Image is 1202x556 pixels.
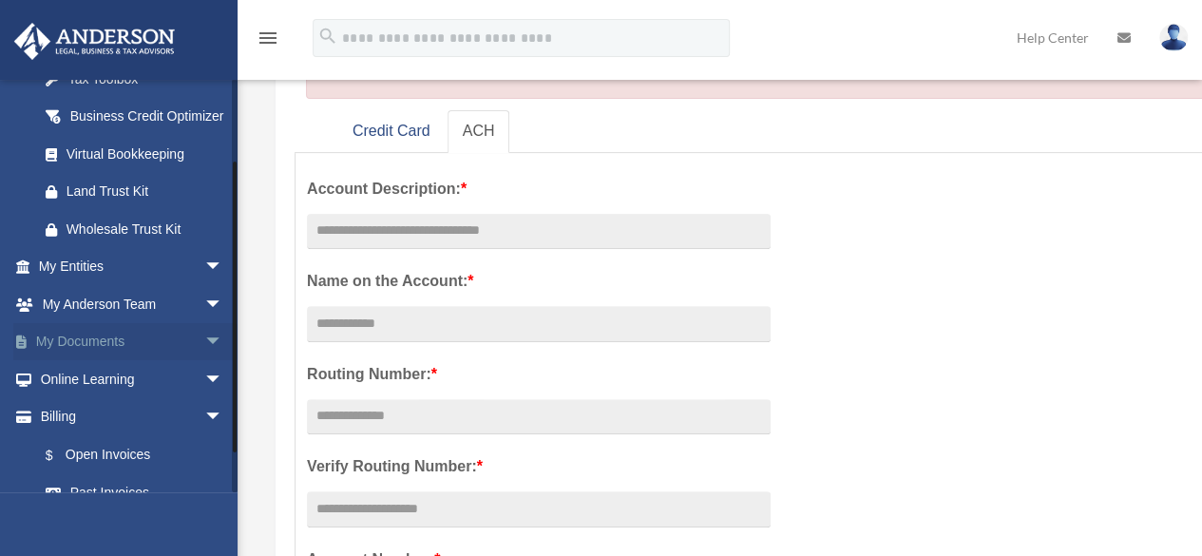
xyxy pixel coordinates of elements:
[1159,24,1188,51] img: User Pic
[307,361,771,388] label: Routing Number:
[27,98,252,136] a: Business Credit Optimizer
[337,110,446,153] a: Credit Card
[204,398,242,437] span: arrow_drop_down
[307,176,771,202] label: Account Description:
[67,105,228,128] div: Business Credit Optimizer
[56,444,66,468] span: $
[307,268,771,295] label: Name on the Account:
[27,173,252,211] a: Land Trust Kit
[27,474,252,512] a: Past Invoices
[67,180,228,203] div: Land Trust Kit
[204,285,242,324] span: arrow_drop_down
[13,398,252,436] a: Billingarrow_drop_down
[67,143,228,166] div: Virtual Bookkeeping
[27,435,252,474] a: $Open Invoices
[448,110,510,153] a: ACH
[13,248,252,286] a: My Entitiesarrow_drop_down
[9,23,181,60] img: Anderson Advisors Platinum Portal
[257,27,279,49] i: menu
[257,33,279,49] a: menu
[13,323,252,361] a: My Documentsarrow_drop_down
[307,453,771,480] label: Verify Routing Number:
[204,323,242,362] span: arrow_drop_down
[13,360,252,398] a: Online Learningarrow_drop_down
[67,218,228,241] div: Wholesale Trust Kit
[27,135,252,173] a: Virtual Bookkeeping
[13,285,252,323] a: My Anderson Teamarrow_drop_down
[317,26,338,47] i: search
[204,360,242,399] span: arrow_drop_down
[27,210,252,248] a: Wholesale Trust Kit
[204,248,242,287] span: arrow_drop_down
